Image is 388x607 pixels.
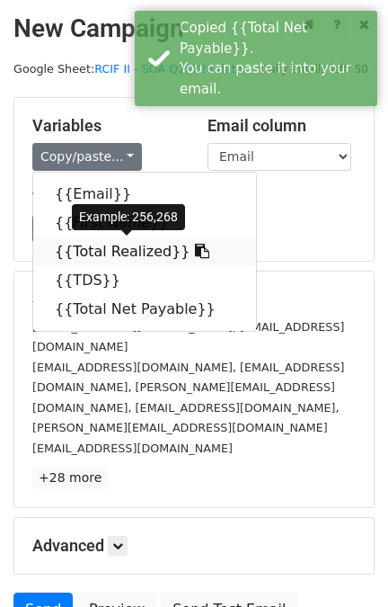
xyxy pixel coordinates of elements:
[94,62,242,76] a: RCIF II - SOA Q2FY26 data
[72,204,185,230] div: Example: 256,268
[180,18,370,99] div: Copied {{Total Net Payable}}. You can paste it into your email.
[32,442,233,455] small: [EMAIL_ADDRESS][DOMAIN_NAME]
[13,62,243,76] small: Google Sheet:
[32,143,142,171] a: Copy/paste...
[32,467,108,489] a: +28 more
[32,116,181,136] h5: Variables
[207,116,356,136] h5: Email column
[32,361,344,435] small: [EMAIL_ADDRESS][DOMAIN_NAME], [EMAIL_ADDRESS][DOMAIN_NAME], [PERSON_NAME][EMAIL_ADDRESS][DOMAIN_N...
[33,266,256,295] a: {{TDS}}
[13,13,375,44] h2: New Campaign
[33,180,256,209] a: {{Email}}
[32,536,356,556] h5: Advanced
[33,295,256,324] a: {{Total Net Payable}}
[298,521,388,607] iframe: Chat Widget
[33,209,256,237] a: {{First Name}}
[33,237,256,266] a: {{Total Realized}}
